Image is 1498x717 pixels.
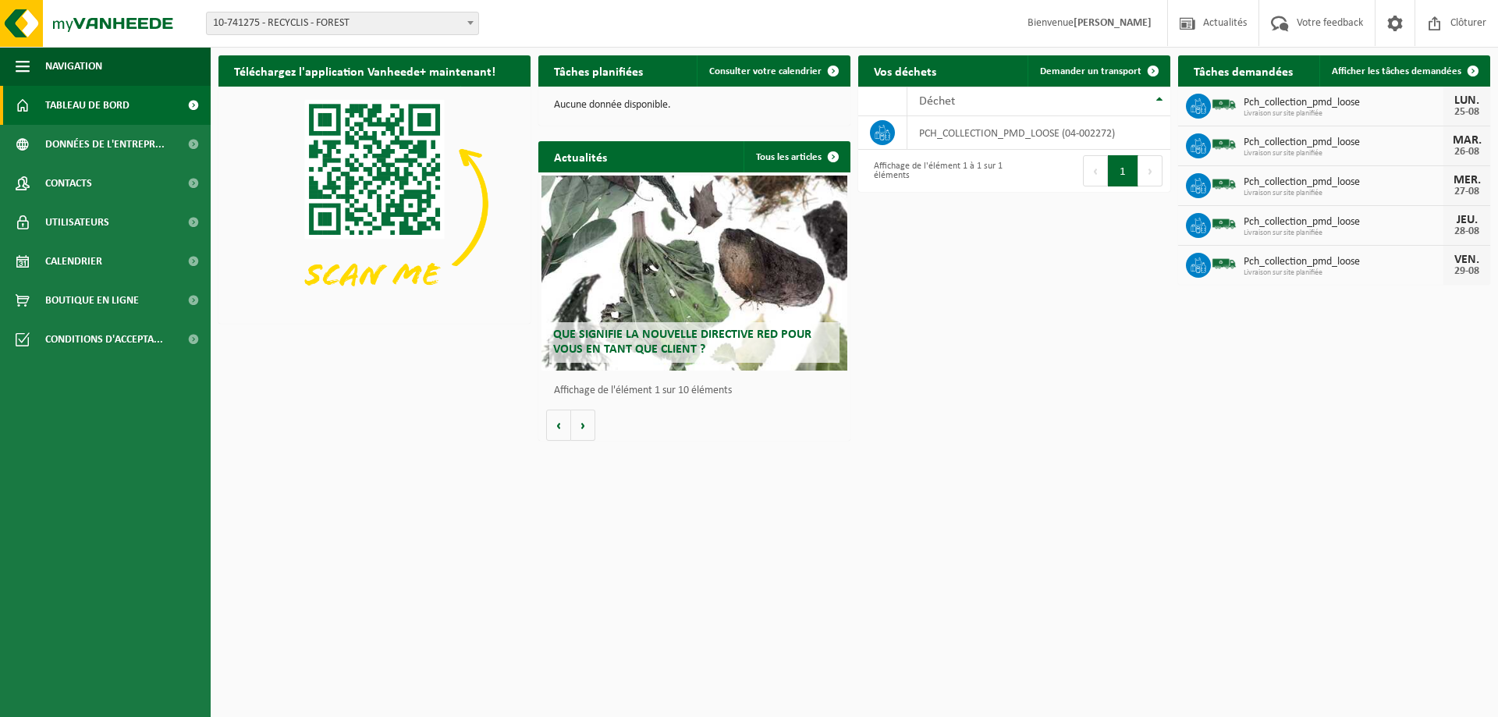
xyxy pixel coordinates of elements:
h2: Tâches planifiées [538,55,658,86]
h2: Tâches demandées [1178,55,1308,86]
a: Consulter votre calendrier [697,55,849,87]
div: 25-08 [1451,107,1482,118]
span: Tableau de bord [45,86,130,125]
span: Conditions d'accepta... [45,320,163,359]
span: Que signifie la nouvelle directive RED pour vous en tant que client ? [553,328,811,356]
div: JEU. [1451,214,1482,226]
img: BL-SO-LV [1211,250,1237,277]
button: Next [1138,155,1163,186]
span: Déchet [919,95,955,108]
a: Afficher les tâches demandées [1319,55,1489,87]
span: Pch_collection_pmd_loose [1244,137,1443,149]
div: 27-08 [1451,186,1482,197]
div: Affichage de l'élément 1 à 1 sur 1 éléments [866,154,1006,188]
span: Pch_collection_pmd_loose [1244,256,1443,268]
td: PCH_COLLECTION_PMD_LOOSE (04-002272) [907,116,1170,150]
span: Livraison sur site planifiée [1244,229,1443,238]
div: VEN. [1451,254,1482,266]
span: Pch_collection_pmd_loose [1244,176,1443,189]
span: Consulter votre calendrier [709,66,822,76]
span: Livraison sur site planifiée [1244,268,1443,278]
img: Download de VHEPlus App [218,87,531,321]
a: Demander un transport [1028,55,1169,87]
span: Afficher les tâches demandées [1332,66,1461,76]
a: Que signifie la nouvelle directive RED pour vous en tant que client ? [541,176,847,371]
div: MAR. [1451,134,1482,147]
h2: Actualités [538,141,623,172]
button: Volgende [571,410,595,441]
img: BL-SO-LV [1211,171,1237,197]
h2: Vos déchets [858,55,952,86]
p: Aucune donnée disponible. [554,100,835,111]
div: LUN. [1451,94,1482,107]
button: Previous [1083,155,1108,186]
span: 10-741275 - RECYCLIS - FOREST [206,12,479,35]
span: Données de l'entrepr... [45,125,165,164]
span: Demander un transport [1040,66,1141,76]
span: 10-741275 - RECYCLIS - FOREST [207,12,478,34]
span: Livraison sur site planifiée [1244,189,1443,198]
img: BL-SO-LV [1211,91,1237,118]
h2: Téléchargez l'application Vanheede+ maintenant! [218,55,511,86]
span: Boutique en ligne [45,281,139,320]
span: Calendrier [45,242,102,281]
p: Affichage de l'élément 1 sur 10 éléments [554,385,843,396]
div: 29-08 [1451,266,1482,277]
span: Navigation [45,47,102,86]
img: BL-SO-LV [1211,211,1237,237]
strong: [PERSON_NAME] [1074,17,1152,29]
div: MER. [1451,174,1482,186]
span: Pch_collection_pmd_loose [1244,97,1443,109]
div: 28-08 [1451,226,1482,237]
span: Pch_collection_pmd_loose [1244,216,1443,229]
span: Livraison sur site planifiée [1244,109,1443,119]
div: 26-08 [1451,147,1482,158]
span: Livraison sur site planifiée [1244,149,1443,158]
span: Utilisateurs [45,203,109,242]
span: Contacts [45,164,92,203]
button: 1 [1108,155,1138,186]
a: Tous les articles [744,141,849,172]
img: BL-SO-LV [1211,131,1237,158]
button: Vorige [546,410,571,441]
